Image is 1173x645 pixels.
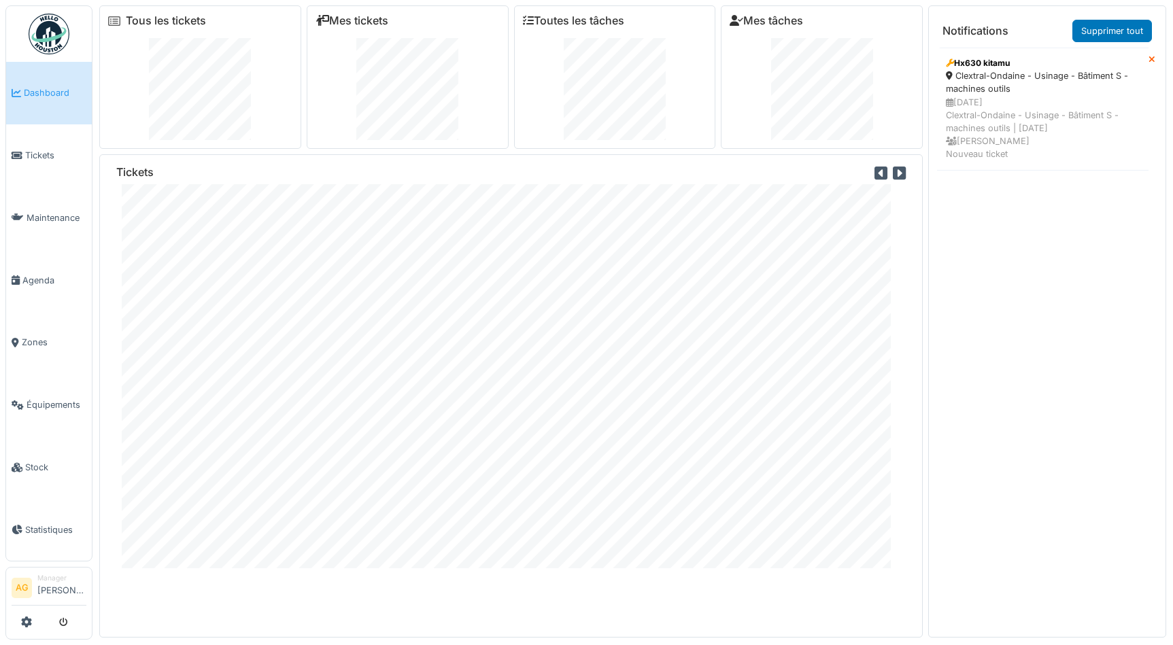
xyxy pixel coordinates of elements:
a: Hx630 kitamu Clextral-Ondaine - Usinage - Bâtiment S - machines outils [DATE]Clextral-Ondaine - U... [937,48,1149,170]
span: Dashboard [24,86,86,99]
a: AG Manager[PERSON_NAME] [12,573,86,606]
li: AG [12,578,32,598]
h6: Tickets [116,166,154,179]
a: Statistiques [6,498,92,561]
span: Tickets [25,149,86,162]
span: Maintenance [27,211,86,224]
a: Zones [6,311,92,374]
a: Mes tickets [316,14,388,27]
a: Tickets [6,124,92,187]
a: Supprimer tout [1072,20,1152,42]
span: Agenda [22,274,86,287]
span: Équipements [27,398,86,411]
span: Zones [22,336,86,349]
div: Clextral-Ondaine - Usinage - Bâtiment S - machines outils [946,69,1140,95]
li: [PERSON_NAME] [37,573,86,602]
h6: Notifications [942,24,1008,37]
a: Tous les tickets [126,14,206,27]
a: Toutes les tâches [523,14,624,27]
span: Statistiques [25,523,86,536]
a: Maintenance [6,187,92,249]
div: Manager [37,573,86,583]
div: [DATE] Clextral-Ondaine - Usinage - Bâtiment S - machines outils | [DATE] [PERSON_NAME] Nouveau t... [946,96,1140,161]
span: Stock [25,461,86,474]
a: Mes tâches [730,14,803,27]
a: Stock [6,436,92,499]
a: Équipements [6,374,92,436]
div: Hx630 kitamu [946,57,1140,69]
img: Badge_color-CXgf-gQk.svg [29,14,69,54]
a: Dashboard [6,62,92,124]
a: Agenda [6,249,92,311]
